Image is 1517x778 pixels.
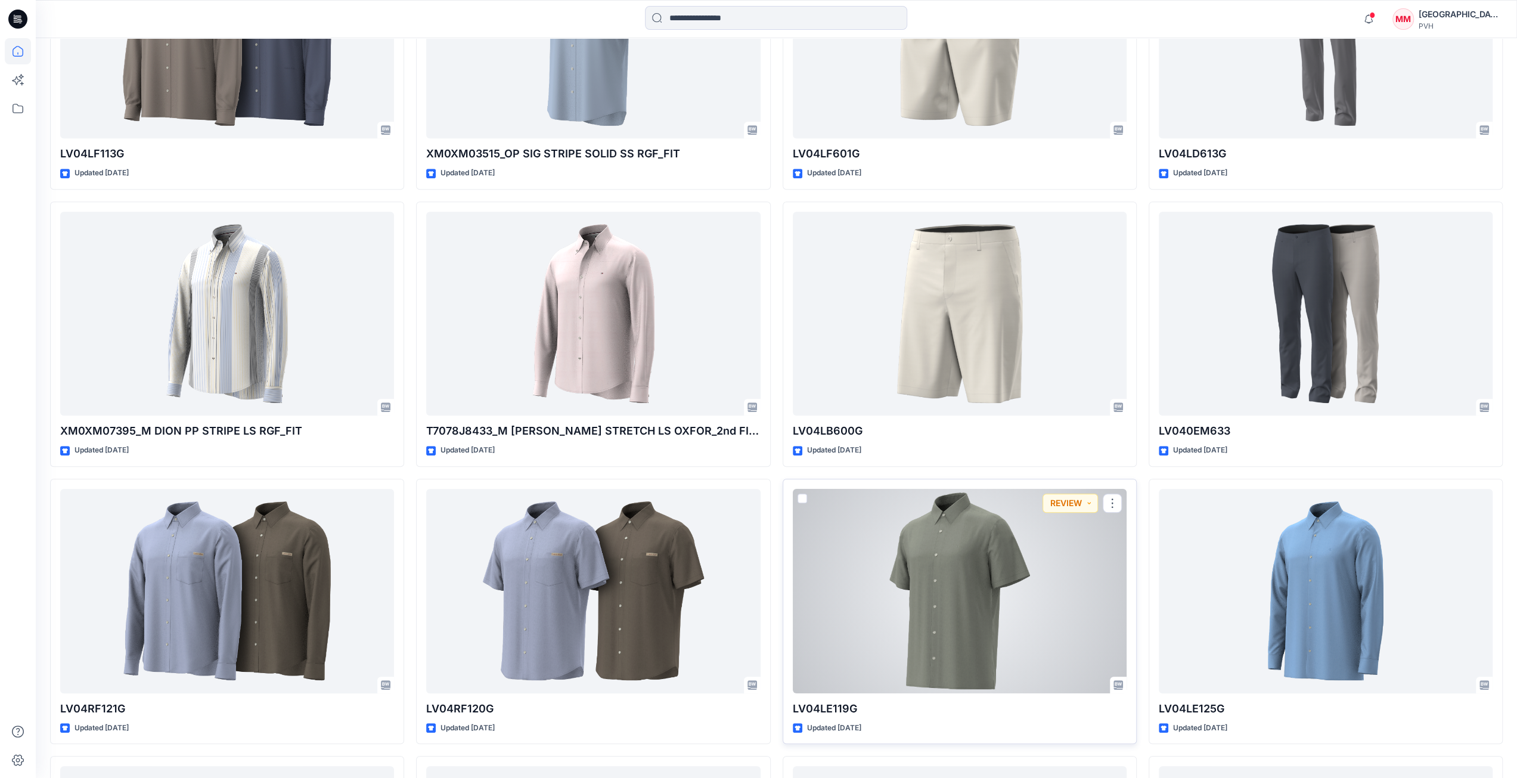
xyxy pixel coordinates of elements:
[440,722,495,734] p: Updated [DATE]
[1159,212,1493,416] a: LV040EM633
[793,145,1127,162] p: LV04LF601G
[60,489,394,693] a: LV04RF121G
[60,700,394,717] p: LV04RF121G
[793,423,1127,439] p: LV04LB600G
[426,700,760,717] p: LV04RF120G
[1173,444,1227,457] p: Updated [DATE]
[1159,700,1493,717] p: LV04LE125G
[793,212,1127,416] a: LV04LB600G
[75,167,129,179] p: Updated [DATE]
[1392,8,1414,30] div: MM
[75,444,129,457] p: Updated [DATE]
[60,212,394,416] a: XM0XM07395_M DION PP STRIPE LS RGF_FIT
[1159,489,1493,693] a: LV04LE125G
[1173,722,1227,734] p: Updated [DATE]
[1419,7,1502,21] div: [GEOGRAPHIC_DATA][PERSON_NAME][GEOGRAPHIC_DATA]
[1159,423,1493,439] p: LV040EM633
[1173,167,1227,179] p: Updated [DATE]
[75,722,129,734] p: Updated [DATE]
[807,444,861,457] p: Updated [DATE]
[426,145,760,162] p: XM0XM03515_OP SIG STRIPE SOLID SS RGF_FIT
[793,489,1127,693] a: LV04LE119G
[60,423,394,439] p: XM0XM07395_M DION PP STRIPE LS RGF_FIT
[807,167,861,179] p: Updated [DATE]
[1419,21,1502,30] div: PVH
[807,722,861,734] p: Updated [DATE]
[440,444,495,457] p: Updated [DATE]
[1159,145,1493,162] p: LV04LD613G
[793,700,1127,717] p: LV04LE119G
[440,167,495,179] p: Updated [DATE]
[426,423,760,439] p: T7078J8433_M [PERSON_NAME] STRETCH LS OXFOR_2nd FIT_[DATE]
[426,489,760,693] a: LV04RF120G
[60,145,394,162] p: LV04LF113G
[426,212,760,416] a: T7078J8433_M TOMMY STRETCH LS OXFOR_2nd FIT_7-30-2025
